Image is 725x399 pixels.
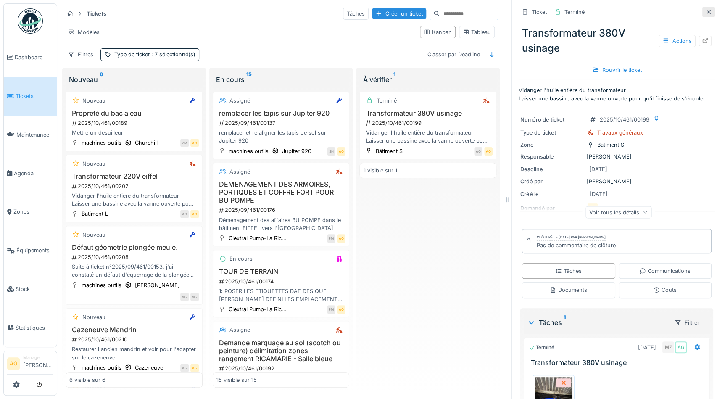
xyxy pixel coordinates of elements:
div: Assigné [229,326,250,334]
div: SH [327,147,335,156]
div: YM [180,139,189,147]
sup: 6 [100,74,103,85]
div: 1: POSER LES ETIQUETTES DAE DES QUE [PERSON_NAME] DEFINI LES EMPLACEMENTS 2: POSER UNE AFFICHE "P... [216,287,346,303]
h3: Transformateur 380V usinage [363,109,493,117]
span: Tickets [16,92,53,100]
div: 2025/10/461/00202 [71,182,199,190]
div: Rouvrir le ticket [589,64,645,76]
div: MG [190,293,199,301]
div: machines outils [82,281,121,289]
div: Créé le [520,190,583,198]
div: Coûts [653,286,677,294]
div: Restaurer l'ancien mandrin et voir pour l'adapter sur le cazeneuve [69,345,199,361]
a: AG Manager[PERSON_NAME] [7,354,53,375]
div: Tâches [527,317,667,328]
div: Nouveau [82,313,105,321]
div: Responsable [520,153,583,161]
a: Statistiques [4,308,57,347]
div: [DATE] [589,165,607,173]
a: Stock [4,270,57,309]
div: Bâtiment S [597,141,624,149]
div: En cours [216,74,346,85]
a: Maintenance [4,116,57,154]
h3: Défaut géometrie plongée meule. [69,243,199,251]
div: PM [327,305,335,314]
div: Batiment L [82,210,108,218]
div: En cours [229,255,253,263]
div: AG [337,147,345,156]
h3: Cazeneuve Mandrin [69,326,199,334]
div: Nouveau [69,74,199,85]
div: MZ [662,341,674,353]
div: Clextral Pump-La Ric... [229,305,287,313]
div: 2025/10/461/00192 [218,365,346,373]
h3: Demande marquage au sol (scotch ou peinture) délimitation zones rangement RICAMARIE - Salle bleue [216,339,346,363]
span: : 7 sélectionné(s) [150,51,195,58]
div: 2025/10/461/00189 [71,119,199,127]
div: 2025/10/461/00208 [71,253,199,261]
div: Nouveau [82,231,105,239]
div: MG [180,293,189,301]
div: [DATE] [590,190,608,198]
div: Actions [659,35,696,47]
div: AG [190,364,199,372]
a: Équipements [4,231,57,270]
div: machines outils [82,139,121,147]
div: [PERSON_NAME] [135,281,180,289]
div: Créer un ticket [372,8,426,19]
div: 15 visible sur 15 [216,376,257,384]
div: Vidanger l'huile entière du transformateur Laisser une bassine avec la vanne ouverte pour qu'il f... [69,192,199,208]
div: Documents [550,286,587,294]
h3: Transformateur 220V eiffel [69,172,199,180]
div: 1 visible sur 1 [363,166,397,174]
div: Clextral Pump-La Ric... [229,234,287,242]
div: Tableau [463,28,491,36]
div: Pas de commentaire de clôture [537,241,616,249]
li: AG [7,357,20,370]
div: AG [484,147,493,156]
div: 2025/09/461/00137 [218,119,346,127]
span: Maintenance [16,131,53,139]
div: Modèles [64,26,103,38]
h3: remplacer les tapis sur Jupiter 920 [216,109,346,117]
div: Deadline [520,165,583,173]
div: Tâches [343,8,369,20]
sup: 15 [246,74,252,85]
div: Manager [23,354,53,361]
div: AG [474,147,482,156]
div: Tâches [555,267,582,275]
div: Transformateur 380V usinage [519,22,715,59]
div: Zone [520,141,583,149]
div: AG [337,234,345,243]
div: Type de ticket [520,129,583,137]
div: Suite à ticket n°2025/09/461/00153, j'ai constaté un défaut d'équerrage de la plongée meule vis à... [69,263,199,279]
div: PM [327,234,335,243]
a: Tickets [4,77,57,116]
strong: Tickets [83,10,110,18]
div: AG [180,210,189,218]
h3: Propreté du bac a eau [69,109,199,117]
div: Churchill [135,139,158,147]
sup: 1 [564,317,566,328]
a: Dashboard [4,38,57,77]
p: Vidanger l'huile entière du transformateur Laisser une bassine avec la vanne ouverte pour qu'il f... [519,86,715,102]
div: AG [337,305,345,314]
div: Assigné [229,168,250,176]
span: Statistiques [16,324,53,332]
span: Stock [16,285,53,293]
div: 2025/10/461/00199 [365,119,493,127]
div: [DATE] [638,344,656,351]
div: Ticket [532,8,547,16]
a: Agenda [4,154,57,193]
div: AG [190,210,199,218]
div: Numéro de ticket [520,116,583,124]
div: Voir tous les détails [585,206,651,218]
div: Déménagement des affaires BU POMPE dans le bâtiment EIFFEL vers l'[GEOGRAPHIC_DATA] [216,216,346,232]
span: Équipements [16,246,53,254]
div: Classer par Deadline [424,48,484,61]
div: Type de ticket [114,50,195,58]
div: Communications [639,267,691,275]
div: 2025/10/461/00210 [71,336,199,344]
div: Filtrer [671,317,703,329]
a: Zones [4,193,57,231]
